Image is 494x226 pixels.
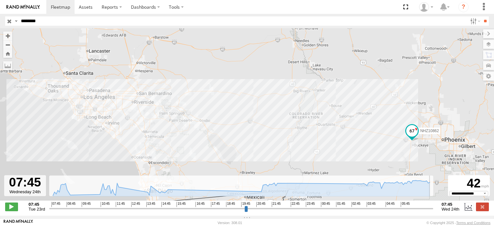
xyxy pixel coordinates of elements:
span: 07:45 [51,202,60,207]
strong: 07:45 [442,202,459,207]
span: 00:45 [321,202,330,207]
span: 21:45 [272,202,281,207]
span: 19:45 [241,202,250,207]
div: © Copyright 2025 - [426,221,490,225]
span: 20:45 [256,202,265,207]
span: 09:45 [82,202,91,207]
label: Play/Stop [5,203,18,211]
span: 04:45 [386,202,395,207]
div: Zulema McIntosch [417,2,435,12]
span: 14:45 [161,202,170,207]
span: NHZ10862 [420,128,439,133]
button: Zoom Home [3,49,12,58]
label: Close [476,203,489,211]
div: Version: 308.01 [218,221,242,225]
span: 01:45 [336,202,345,207]
a: Terms and Conditions [456,221,490,225]
span: 16:45 [196,202,205,207]
label: Search Query [14,16,19,26]
label: Search Filter Options [468,16,481,26]
span: 23:45 [306,202,315,207]
span: 18:45 [226,202,235,207]
span: 08:45 [67,202,76,207]
span: Tue 23rd Sep 2025 [29,207,45,212]
span: Wed 24th Sep 2025 [442,207,459,212]
span: 03:45 [367,202,376,207]
span: 17:45 [211,202,220,207]
span: 15:45 [177,202,186,207]
span: 11:45 [116,202,125,207]
strong: 07:45 [29,202,45,207]
span: 13:45 [146,202,155,207]
a: Visit our Website [4,220,33,226]
div: 42 [449,176,489,191]
span: 12:45 [131,202,140,207]
span: 22:45 [291,202,300,207]
i: ? [458,2,469,12]
label: Measure [3,61,12,70]
label: Map Settings [483,72,494,81]
span: 05:45 [401,202,410,207]
img: rand-logo.svg [6,5,40,9]
button: Zoom in [3,32,12,40]
button: Zoom out [3,40,12,49]
span: 10:45 [101,202,110,207]
span: 02:45 [352,202,361,207]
